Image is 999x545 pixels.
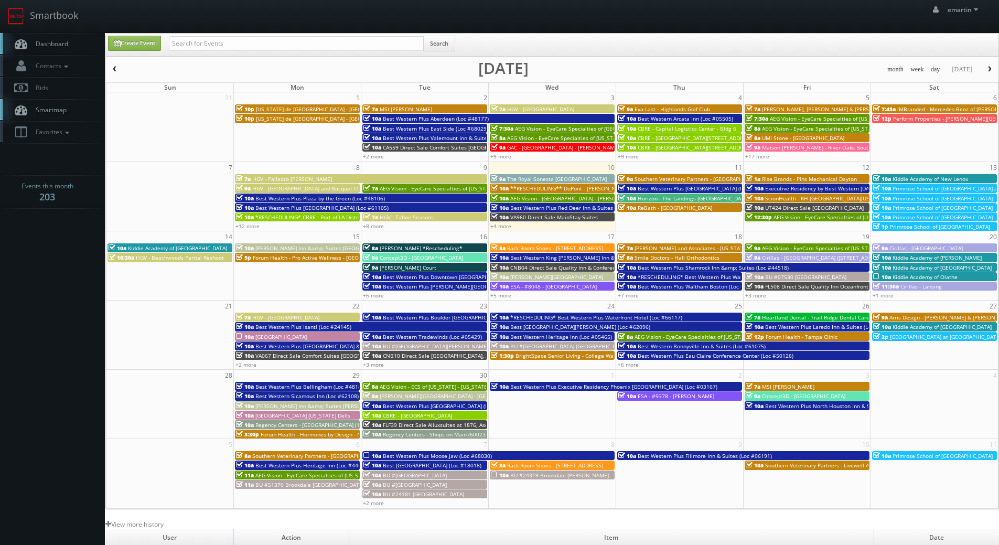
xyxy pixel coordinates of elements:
[363,273,381,281] span: 10a
[746,314,760,321] span: 7a
[635,105,710,113] span: Eva-Last - Highlands Golf Club
[746,134,760,142] span: 8a
[635,175,806,183] span: Southern Veterinary Partners - [GEOGRAPHIC_DATA][PERSON_NAME]
[256,105,401,113] span: [US_STATE] de [GEOGRAPHIC_DATA] - [GEOGRAPHIC_DATA]
[363,144,381,151] span: 10a
[746,204,764,211] span: 10a
[236,431,259,438] span: 3:30p
[746,185,764,192] span: 10a
[618,204,636,211] span: 10a
[236,481,254,488] span: 11a
[507,144,619,151] span: GAC - [GEOGRAPHIC_DATA] - [PERSON_NAME]
[363,421,381,429] span: 10a
[363,213,378,221] span: 7a
[491,134,506,142] span: 8a
[255,352,392,359] span: VA067 Direct Sale Comfort Suites [GEOGRAPHIC_DATA]
[873,452,891,459] span: 10a
[363,383,378,390] span: 8a
[766,333,837,340] span: Forum Health - Tampa Clinic
[235,361,256,368] a: +2 more
[164,83,176,92] span: Sun
[491,352,514,359] span: 1:30p
[890,223,990,230] span: Primrose School of [GEOGRAPHIC_DATA]
[491,204,509,211] span: 10a
[510,333,612,340] span: Best Western Heritage Inn (Loc #05465)
[236,383,254,390] span: 10a
[746,105,760,113] span: 7a
[491,472,509,479] span: 10a
[383,352,546,359] span: CNB10 Direct Sale [GEOGRAPHIC_DATA], Ascend Hotel Collection
[236,254,251,261] span: 5p
[746,333,764,340] span: 12p
[873,204,891,211] span: 10a
[109,254,134,261] span: 10:30a
[873,323,891,330] span: 10a
[261,431,410,438] span: Forum Health - Hormones by Design - New Braunfels Clinic
[873,273,891,281] span: 10a
[255,204,389,211] span: Best Western Plus [GEOGRAPHIC_DATA] (Loc #61105)
[510,204,647,211] span: Best Western Plus Red Deer Inn & Suites (Loc #61062)
[618,153,639,160] a: +9 more
[618,134,636,142] span: 10a
[765,283,868,290] span: FL508 Direct Sale Quality Inn Oceanfront
[893,273,958,281] span: Kiddie Academy of Olathe
[746,383,760,390] span: 7a
[256,115,401,122] span: [US_STATE] de [GEOGRAPHIC_DATA] - [GEOGRAPHIC_DATA]
[762,175,857,183] span: Rise Brands - Pins Mechanical Dayton
[873,264,891,271] span: 10a
[236,314,251,321] span: 7a
[8,8,25,25] img: smartbook-logo.png
[491,283,509,290] span: 10a
[491,213,509,221] span: 10a
[363,361,384,368] a: +3 more
[746,254,760,261] span: 9a
[255,195,385,202] span: Best Western Plus Plaza by the Green (Loc #48106)
[515,352,618,359] span: BrightSpace Senior Living - College Walk
[383,283,557,290] span: Best Western Plus [PERSON_NAME][GEOGRAPHIC_DATA] (Loc #66006)
[236,352,254,359] span: 10a
[236,115,254,122] span: 10p
[515,125,739,132] span: AEG Vision - EyeCare Specialties of [GEOGRAPHIC_DATA][US_STATE] - [GEOGRAPHIC_DATA]
[507,244,603,252] span: Rack Room Shoes - [STREET_ADDRESS]
[510,383,717,390] span: Best Western Plus Executive Residency Phoenix [GEOGRAPHIC_DATA] (Loc #03167)
[363,333,381,340] span: 10a
[383,402,516,410] span: Best Western Plus [GEOGRAPHIC_DATA] (Loc #50153)
[491,175,506,183] span: 9a
[635,244,799,252] span: [PERSON_NAME] and Associates - [US_STATE][GEOGRAPHIC_DATA]
[380,254,463,261] span: Concept3D - [GEOGRAPHIC_DATA]
[490,292,511,299] a: +5 more
[618,125,636,132] span: 10a
[510,195,691,202] span: AEG Vision - [GEOGRAPHIC_DATA] - [PERSON_NAME][GEOGRAPHIC_DATA]
[380,383,547,390] span: AEG Vision - ECS of [US_STATE] - [US_STATE] Valley Family Eye Care
[383,134,524,142] span: Best Western Plus Valemount Inn & Suites (Loc #62120)
[363,490,381,498] span: 10a
[491,383,509,390] span: 10a
[638,452,772,459] span: Best Western Plus Fillmore Inn & Suites (Loc #06191)
[893,213,993,221] span: Primrose School of [GEOGRAPHIC_DATA]
[884,63,907,76] button: month
[638,144,805,151] span: CBRE - [GEOGRAPHIC_DATA][STREET_ADDRESS][GEOGRAPHIC_DATA]
[638,352,793,359] span: Best Western Plus Eau Claire Conference Center (Loc #50126)
[635,254,719,261] span: Smile Doctors - Hall Orthodontics
[638,125,736,132] span: CBRE - Capital Logistics Center - Bldg 6
[363,412,381,419] span: 10a
[765,204,864,211] span: UT424 Direct Sale [GEOGRAPHIC_DATA]
[383,333,482,340] span: Best Western Tradewinds (Loc #05429)
[491,105,506,113] span: 7a
[363,105,378,113] span: 7a
[638,195,749,202] span: Horizon - The Landings [GEOGRAPHIC_DATA]
[873,185,891,192] span: 10a
[762,314,869,321] span: Heartland Dental - Trail Ridge Dental Care
[948,63,976,76] button: [DATE]
[746,175,760,183] span: 1a
[30,105,67,114] span: Smartmap
[762,125,939,132] span: AEG Vision - EyeCare Specialties of [US_STATE] - Carolina Family Vision
[236,195,254,202] span: 10a
[252,175,332,183] span: HGV - Pallazzo [PERSON_NAME]
[363,125,381,132] span: 10a
[380,244,463,252] span: [PERSON_NAME] *Rescheduling*
[491,254,509,261] span: 10a
[491,185,509,192] span: 10a
[383,314,538,321] span: Best Western Plus Boulder [GEOGRAPHIC_DATA] (Loc #06179)
[638,204,712,211] span: ReBath - [GEOGRAPHIC_DATA]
